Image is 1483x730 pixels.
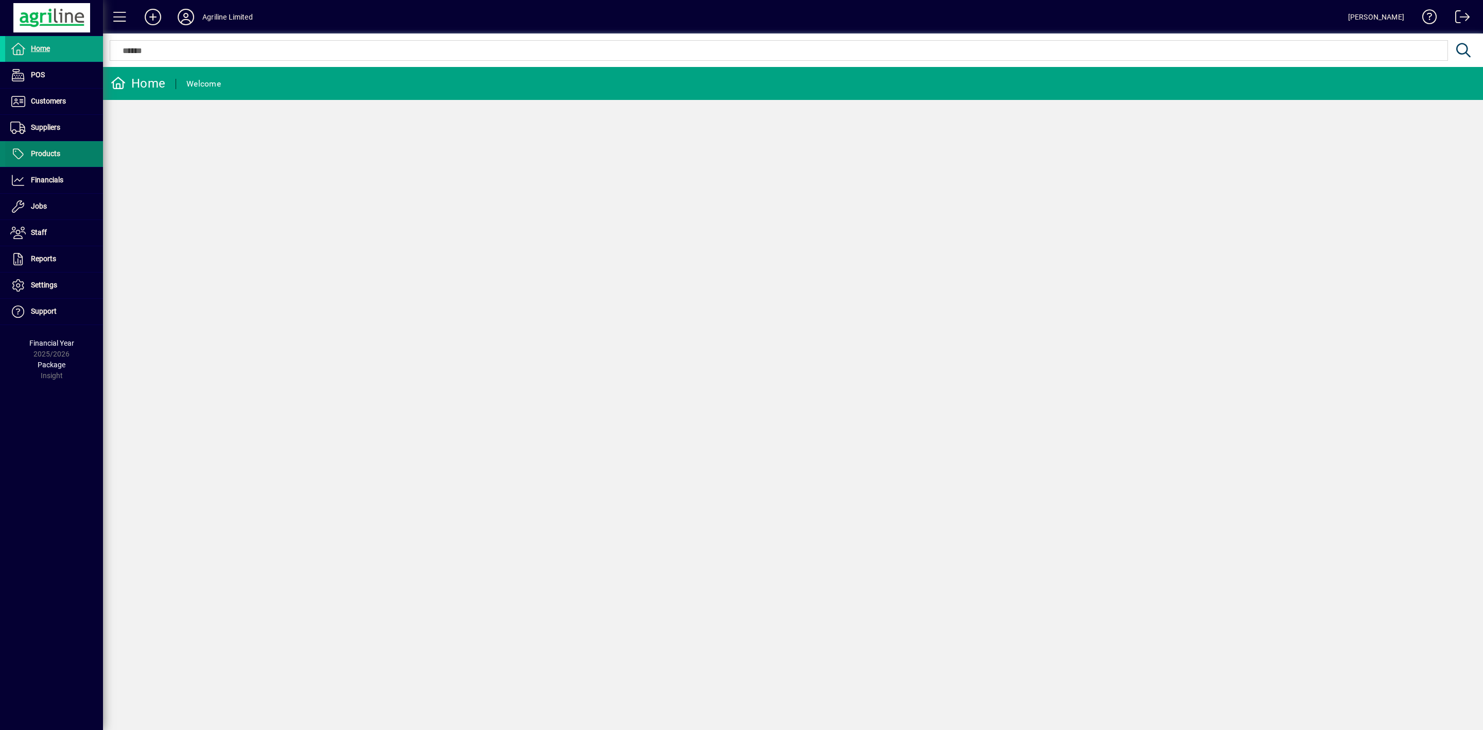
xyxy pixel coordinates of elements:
[5,89,103,114] a: Customers
[136,8,169,26] button: Add
[31,281,57,289] span: Settings
[31,254,56,263] span: Reports
[186,76,221,92] div: Welcome
[202,9,253,25] div: Agriline Limited
[31,71,45,79] span: POS
[5,299,103,325] a: Support
[5,194,103,219] a: Jobs
[111,75,165,92] div: Home
[5,115,103,141] a: Suppliers
[5,167,103,193] a: Financials
[31,176,63,184] span: Financials
[31,228,47,236] span: Staff
[1348,9,1404,25] div: [PERSON_NAME]
[5,273,103,298] a: Settings
[31,307,57,315] span: Support
[31,149,60,158] span: Products
[5,62,103,88] a: POS
[5,220,103,246] a: Staff
[5,246,103,272] a: Reports
[5,141,103,167] a: Products
[1447,2,1470,36] a: Logout
[38,361,65,369] span: Package
[169,8,202,26] button: Profile
[31,97,66,105] span: Customers
[29,339,74,347] span: Financial Year
[31,44,50,53] span: Home
[1415,2,1437,36] a: Knowledge Base
[31,123,60,131] span: Suppliers
[31,202,47,210] span: Jobs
